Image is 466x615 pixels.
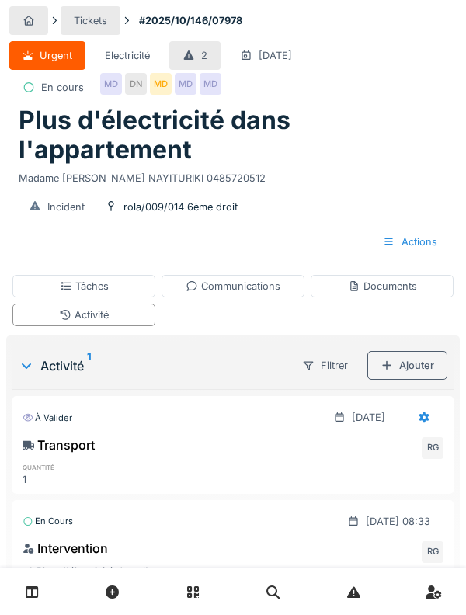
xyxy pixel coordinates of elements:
div: MD [100,73,122,95]
strong: #2025/10/146/07978 [133,13,249,28]
div: Electricité [105,48,150,63]
h1: Plus d'électricité dans l'appartement [19,106,447,165]
div: Activité [19,356,283,375]
div: Urgent [40,48,72,63]
sup: 1 [87,356,91,375]
div: Madame [PERSON_NAME] NAYITURIKI 0485720512 [19,165,447,186]
div: À valider [23,412,72,425]
div: MD [150,73,172,95]
div: [DATE] 08:33 [366,514,430,529]
div: Actions [370,228,450,256]
div: Transport [23,436,95,454]
div: RG [422,541,443,563]
div: Ajouter [367,351,447,380]
div: rola/009/014 6ème droit [123,200,238,214]
h6: quantité [23,462,159,472]
div: MD [175,73,196,95]
div: [DATE] [352,410,385,425]
div: Incident [47,200,85,214]
div: Activité [59,307,109,322]
div: DN [125,73,147,95]
div: Tâches [60,279,109,294]
div: 1 [23,472,159,487]
div: 2 [201,48,207,63]
div: MD [200,73,221,95]
div: Plus d'électricité dans l'appartement [23,564,443,579]
div: Documents [348,279,417,294]
div: [DATE] [259,48,292,63]
div: Tickets [74,13,107,28]
div: RG [422,437,443,459]
div: En cours [23,515,73,528]
div: En cours [41,80,84,95]
div: Filtrer [289,351,361,380]
div: Communications [186,279,280,294]
div: Intervention [23,539,108,558]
